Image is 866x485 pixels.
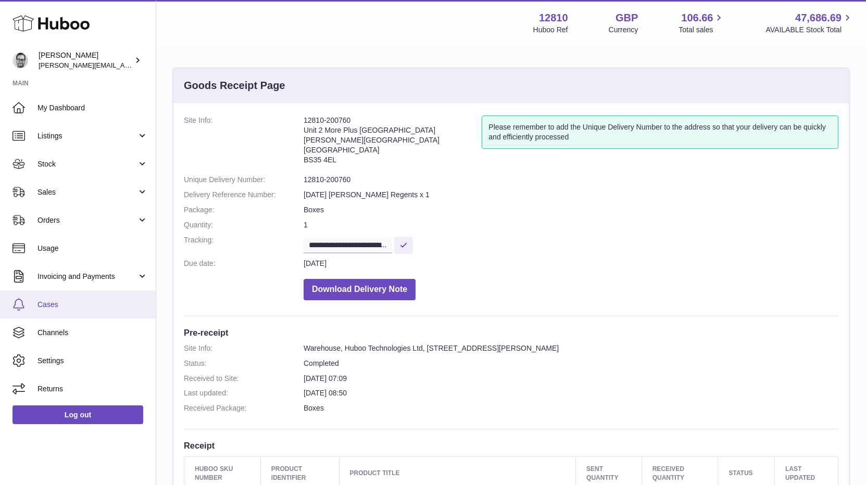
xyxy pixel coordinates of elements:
div: Please remember to add the Unique Delivery Number to the address so that your delivery can be qui... [482,116,838,149]
dt: Site Info: [184,343,304,353]
button: Download Delivery Note [304,279,416,300]
dd: [DATE] [304,259,838,269]
address: 12810-200760 Unit 2 More Plus [GEOGRAPHIC_DATA] [PERSON_NAME][GEOGRAPHIC_DATA] [GEOGRAPHIC_DATA] ... [304,116,482,170]
span: Invoicing and Payments [37,272,137,282]
span: [PERSON_NAME][EMAIL_ADDRESS][DOMAIN_NAME] [39,61,209,69]
dt: Package: [184,205,304,215]
div: [PERSON_NAME] [39,50,132,70]
dd: Completed [304,359,838,368]
span: AVAILABLE Stock Total [765,25,854,35]
img: tab_domain_overview_orange.svg [28,66,36,74]
dt: Received to Site: [184,374,304,384]
a: 47,686.69 AVAILABLE Stock Total [765,11,854,35]
h3: Receipt [184,440,838,451]
span: Stock [37,159,137,169]
h3: Pre-receipt [184,327,838,338]
strong: GBP [616,11,638,25]
img: alex@digidistiller.com [12,53,28,68]
dd: Boxes [304,403,838,413]
div: Keywords by Traffic [115,67,175,73]
dd: [DATE] 08:50 [304,388,838,398]
dt: Delivery Reference Number: [184,190,304,200]
span: 106.66 [681,11,713,25]
span: Usage [37,244,148,253]
dt: Received Package: [184,403,304,413]
a: 106.66 Total sales [679,11,725,35]
span: Total sales [679,25,725,35]
dd: 12810-200760 [304,175,838,185]
span: My Dashboard [37,103,148,113]
dt: Last updated: [184,388,304,398]
img: website_grey.svg [17,27,25,35]
dd: 1 [304,220,838,230]
span: Listings [37,131,137,141]
dd: [DATE] 07:09 [304,374,838,384]
dt: Site Info: [184,116,304,170]
img: tab_keywords_by_traffic_grey.svg [104,66,112,74]
span: Sales [37,187,137,197]
div: Currency [609,25,638,35]
dd: Boxes [304,205,838,215]
span: Channels [37,328,148,338]
strong: 12810 [539,11,568,25]
a: Log out [12,405,143,424]
div: Domain Overview [40,67,93,73]
span: 47,686.69 [795,11,842,25]
dt: Due date: [184,259,304,269]
dd: [DATE] [PERSON_NAME] Regents x 1 [304,190,838,200]
dt: Status: [184,359,304,368]
h3: Goods Receipt Page [184,79,285,93]
span: Settings [37,356,148,366]
span: Orders [37,215,137,225]
span: Cases [37,300,148,310]
img: logo_orange.svg [17,17,25,25]
span: Returns [37,384,148,394]
div: v 4.0.25 [29,17,51,25]
dd: Warehouse, Huboo Technologies Ltd, [STREET_ADDRESS][PERSON_NAME] [304,343,838,353]
div: Huboo Ref [533,25,568,35]
dt: Quantity: [184,220,304,230]
div: Domain: [DOMAIN_NAME] [27,27,115,35]
dt: Unique Delivery Number: [184,175,304,185]
dt: Tracking: [184,235,304,253]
